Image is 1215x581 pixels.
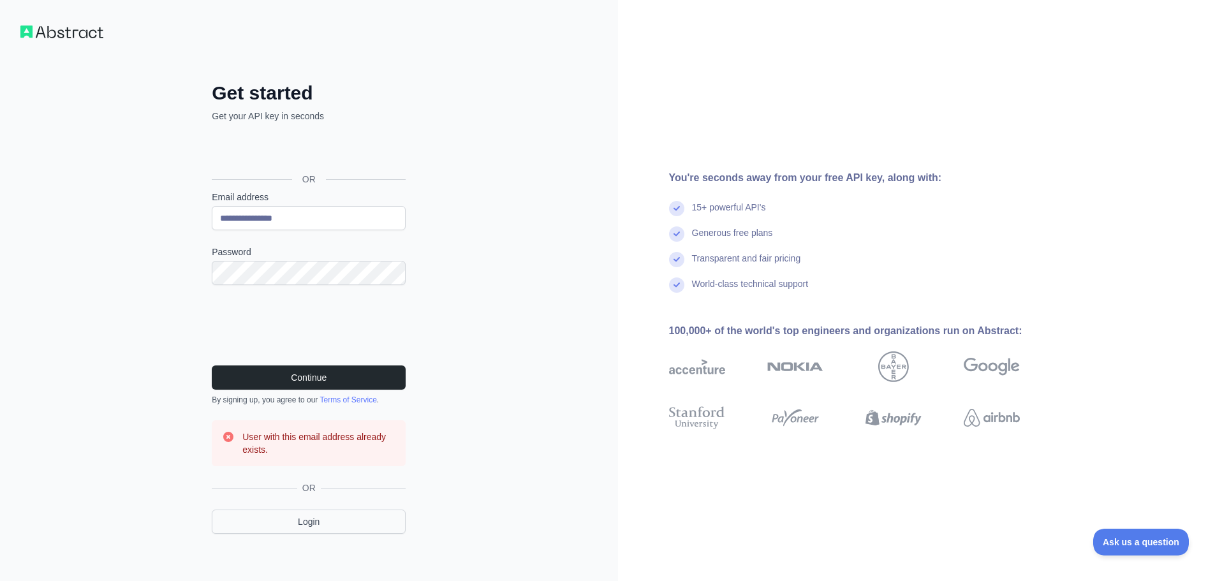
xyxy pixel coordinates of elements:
div: World-class technical support [692,277,809,303]
img: check mark [669,277,684,293]
a: Login [212,510,406,534]
img: stanford university [669,404,725,432]
p: Get your API key in seconds [212,110,406,122]
img: check mark [669,201,684,216]
button: Continue [212,365,406,390]
img: shopify [865,404,922,432]
label: Password [212,246,406,258]
div: You're seconds away from your free API key, along with: [669,170,1061,186]
div: Transparent and fair pricing [692,252,801,277]
div: By signing up, you agree to our . [212,395,406,405]
img: accenture [669,351,725,382]
iframe: reCAPTCHA [212,300,406,350]
img: check mark [669,252,684,267]
img: nokia [767,351,823,382]
h2: Get started [212,82,406,105]
div: Generous free plans [692,226,773,252]
a: Terms of Service [320,395,376,404]
div: 100,000+ of the world's top engineers and organizations run on Abstract: [669,323,1061,339]
img: google [964,351,1020,382]
img: bayer [878,351,909,382]
h3: User with this email address already exists. [242,430,395,456]
img: airbnb [964,404,1020,432]
label: Email address [212,191,406,203]
img: payoneer [767,404,823,432]
span: OR [297,482,321,494]
img: Workflow [20,26,103,38]
iframe: Toggle Customer Support [1093,529,1189,555]
span: OR [292,173,326,186]
iframe: Schaltfläche „Über Google anmelden“ [205,136,409,165]
div: 15+ powerful API's [692,201,766,226]
img: check mark [669,226,684,242]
